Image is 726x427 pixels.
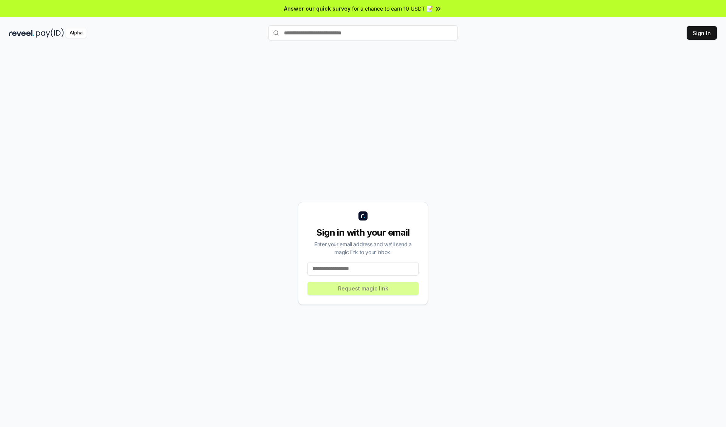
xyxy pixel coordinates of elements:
div: Alpha [65,28,87,38]
img: logo_small [358,211,368,220]
span: for a chance to earn 10 USDT 📝 [352,5,433,12]
div: Sign in with your email [307,227,419,239]
img: pay_id [36,28,64,38]
span: Answer our quick survey [284,5,351,12]
div: Enter your email address and we’ll send a magic link to your inbox. [307,240,419,256]
img: reveel_dark [9,28,34,38]
button: Sign In [687,26,717,40]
